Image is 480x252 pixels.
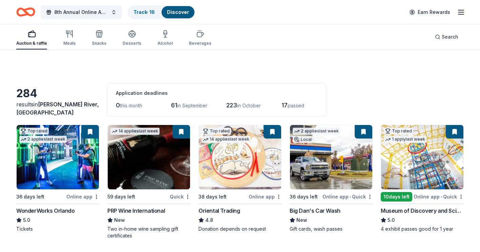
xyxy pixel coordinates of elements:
span: this month [120,103,142,108]
span: 0 [116,102,120,109]
div: Tickets [16,226,99,232]
span: 223 [226,102,237,109]
div: 1 apply last week [384,136,426,143]
button: Meals [63,27,76,49]
div: 59 days left [107,193,135,201]
a: Home [16,4,35,20]
div: 14 applies last week [110,128,160,135]
div: Alcohol [158,41,173,46]
div: Online app [249,192,281,201]
div: Snacks [92,41,106,46]
span: [PERSON_NAME] River, [GEOGRAPHIC_DATA] [16,101,99,116]
div: Top rated [19,128,49,134]
div: 10 days left [381,192,412,202]
div: Desserts [123,41,141,46]
div: Top rated [202,128,231,134]
div: PRP Wine International [107,207,165,215]
div: Meals [63,41,76,46]
button: Snacks [92,27,106,49]
div: Quick [170,192,190,201]
div: 36 days left [16,193,44,201]
div: 284 [16,87,99,100]
div: Online app Quick [414,192,464,201]
a: Image for Museum of Discovery and ScienceTop rated1 applylast week10days leftOnline app•QuickMuse... [381,125,464,232]
span: 61 [171,102,177,109]
div: Big Dan's Car Wash [290,207,340,215]
div: Museum of Discovery and Science [381,207,464,215]
span: • [350,194,351,199]
button: Alcohol [158,27,173,49]
div: 2 applies last week [19,136,67,143]
span: in October [237,103,261,108]
span: 17 [281,102,288,109]
button: Desserts [123,27,141,49]
img: Image for Museum of Discovery and Science [381,125,463,189]
div: 38 days left [199,193,227,201]
span: New [296,216,307,224]
div: results [16,100,99,117]
button: Beverages [189,27,211,49]
a: Image for Big Dan's Car Wash2 applieslast weekLocal36 days leftOnline app•QuickBig Dan's Car Wash... [290,125,373,232]
img: Image for WonderWorks Orlando [17,125,99,189]
div: Donation depends on request [199,226,281,232]
div: Gift cards, wash passes [290,226,373,232]
div: Online app Quick [322,192,373,201]
div: Auction & raffle [16,41,47,46]
img: Image for Oriental Trading [199,125,281,189]
img: Image for Big Dan's Car Wash [290,125,372,189]
span: 4.8 [205,216,213,224]
div: Online app [66,192,99,201]
div: 4 exhibit passes good for 1 year [381,226,464,232]
span: in September [177,103,207,108]
button: 8th Annual Online Auction [41,5,122,19]
span: in [16,101,99,116]
div: 2 applies last week [293,128,340,135]
a: Track· 16 [133,9,155,15]
div: Two in-home wine sampling gift certificates [107,226,190,239]
div: Local [293,136,313,143]
a: Image for WonderWorks OrlandoTop rated2 applieslast week36 days leftOnline appWonderWorks Orlando... [16,125,99,232]
a: Discover [167,9,189,15]
div: Application deadlines [116,89,318,97]
div: 14 applies last week [202,136,251,143]
div: Top rated [384,128,413,134]
span: 5.0 [388,216,395,224]
div: WonderWorks Orlando [16,207,75,215]
span: Search [442,33,458,41]
span: passed [288,103,304,108]
div: Oriental Trading [199,207,240,215]
div: 36 days left [290,193,318,201]
span: 8th Annual Online Auction [54,8,108,16]
button: Auction & raffle [16,27,47,49]
span: 5.0 [23,216,30,224]
a: Earn Rewards [405,6,454,18]
div: Beverages [189,41,211,46]
button: Track· 16Discover [127,5,195,19]
a: Image for PRP Wine International14 applieslast week59 days leftQuickPRP Wine InternationalNewTwo ... [107,125,190,239]
img: Image for PRP Wine International [108,125,190,189]
span: New [114,216,125,224]
span: • [441,194,442,199]
a: Image for Oriental TradingTop rated14 applieslast week38 days leftOnline appOriental Trading4.8Do... [199,125,281,232]
button: Search [430,30,464,44]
